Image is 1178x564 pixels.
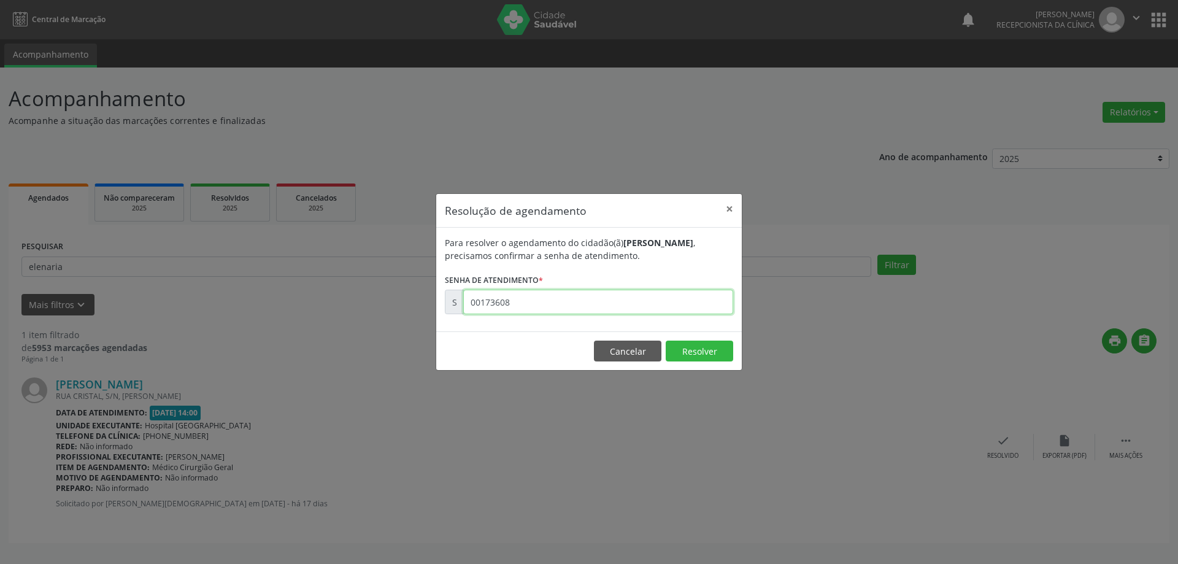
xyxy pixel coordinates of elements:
[445,290,464,314] div: S
[594,341,661,361] button: Cancelar
[717,194,742,224] button: Close
[445,203,587,218] h5: Resolução de agendamento
[623,237,693,249] b: [PERSON_NAME]
[666,341,733,361] button: Resolver
[445,271,543,290] label: Senha de atendimento
[445,236,733,262] div: Para resolver o agendamento do cidadão(ã) , precisamos confirmar a senha de atendimento.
